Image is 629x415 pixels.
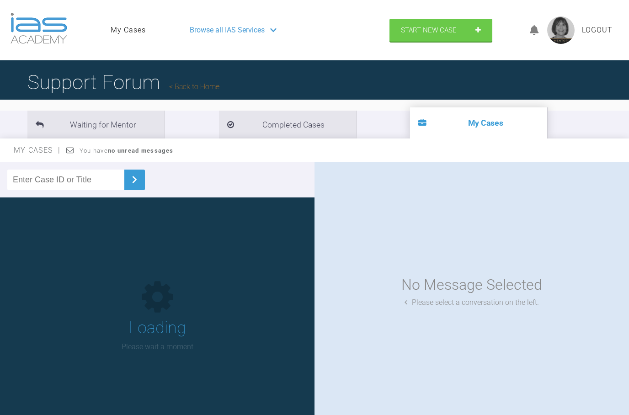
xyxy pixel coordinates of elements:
[14,146,61,154] span: My Cases
[11,13,67,44] img: logo-light.3e3ef733.png
[127,172,142,187] img: chevronRight.28bd32b0.svg
[7,170,124,190] input: Enter Case ID or Title
[405,297,539,309] div: Please select a conversation on the left.
[27,111,165,138] li: Waiting for Mentor
[111,24,146,36] a: My Cases
[219,111,356,138] li: Completed Cases
[190,24,265,36] span: Browse all IAS Services
[80,147,173,154] span: You have
[27,66,219,98] h1: Support Forum
[401,26,457,34] span: Start New Case
[129,315,186,341] h1: Loading
[108,147,173,154] strong: no unread messages
[582,24,613,36] a: Logout
[389,19,492,42] a: Start New Case
[410,107,547,138] li: My Cases
[401,273,542,297] div: No Message Selected
[547,16,575,44] img: profile.png
[169,82,219,91] a: Back to Home
[122,341,193,353] p: Please wait a moment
